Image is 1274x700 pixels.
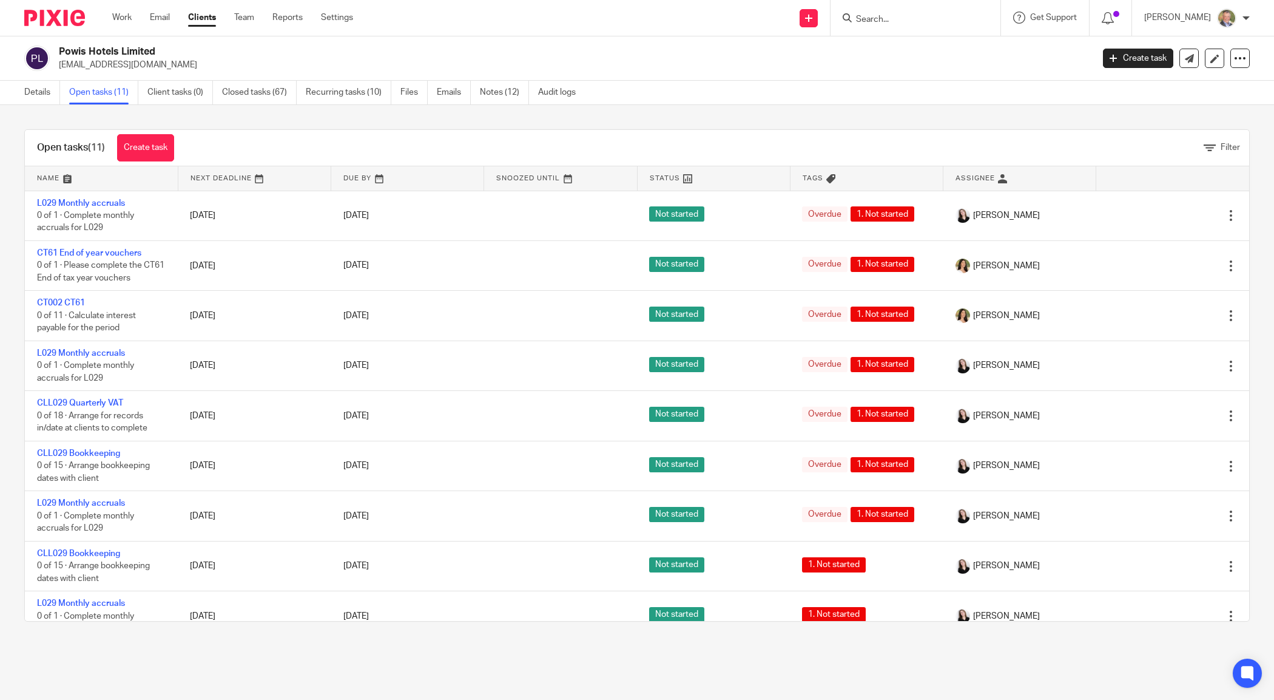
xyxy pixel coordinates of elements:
span: Not started [649,307,704,322]
a: Create task [1103,49,1173,68]
span: Tags [803,175,823,182]
a: L029 Monthly accruals [37,499,125,508]
span: [PERSON_NAME] [973,260,1040,272]
a: Audit logs [538,81,585,104]
span: (11) [88,143,105,152]
input: Search [855,15,964,25]
span: 0 of 18 · Arrange for records in/date at clients to complete [37,412,147,433]
span: [DATE] [343,462,369,471]
span: 0 of 15 · Arrange bookkeeping dates with client [37,562,150,583]
img: HR%20Andrew%20Price_Molly_Poppy%20Jakes%20Photography-7.jpg [955,509,970,523]
span: 1. Not started [851,507,914,522]
span: 0 of 11 · Calculate interest payable for the period [37,311,136,333]
span: 0 of 1 · Complete monthly accruals for L029 [37,512,134,533]
a: Details [24,81,60,104]
span: [DATE] [343,612,369,620]
span: Not started [649,257,704,272]
span: [PERSON_NAME] [973,460,1040,472]
a: CLL029 Bookkeeping [37,449,120,458]
span: Overdue [802,407,848,422]
span: 1. Not started [851,357,914,372]
td: [DATE] [178,191,331,240]
span: [DATE] [343,211,369,220]
a: Open tasks (11) [69,81,138,104]
span: [PERSON_NAME] [973,510,1040,522]
img: HR%20Andrew%20Price_Molly_Poppy%20Jakes%20Photography-7.jpg [955,559,970,574]
span: 1. Not started [851,307,914,322]
img: HR%20Andrew%20Price_Molly_Poppy%20Jakes%20Photography-7.jpg [955,359,970,373]
a: Closed tasks (67) [222,81,297,104]
span: [DATE] [343,311,369,320]
a: Team [234,12,254,24]
a: L029 Monthly accruals [37,599,125,608]
a: Client tasks (0) [147,81,213,104]
a: Work [112,12,132,24]
span: Overdue [802,257,848,272]
span: Filter [1221,143,1240,152]
img: High%20Res%20Andrew%20Price%20Accountants_Poppy%20Jakes%20photography-1109.jpg [1217,8,1236,28]
span: 0 of 1 · Complete monthly accruals for L029 [37,361,134,382]
p: [EMAIL_ADDRESS][DOMAIN_NAME] [59,59,1085,71]
td: [DATE] [178,341,331,390]
span: 0 of 1 · Please complete the CT61 End of tax year vouchers [37,262,164,283]
span: Not started [649,557,704,573]
a: CLL029 Bookkeeping [37,549,120,558]
span: Snoozed Until [496,175,560,182]
td: [DATE] [178,441,331,491]
span: Not started [649,507,704,522]
span: 1. Not started [851,257,914,272]
a: Notes (12) [480,81,529,104]
a: Files [400,81,428,104]
a: Recurring tasks (10) [306,81,391,104]
span: 0 of 1 · Complete monthly accruals for L029 [37,612,134,633]
span: Overdue [802,507,848,522]
img: HR%20Andrew%20Price_Molly_Poppy%20Jakes%20Photography-7.jpg [955,409,970,423]
h1: Open tasks [37,141,105,154]
span: [PERSON_NAME] [973,560,1040,572]
img: Pixie [24,10,85,26]
span: [DATE] [343,362,369,370]
span: [DATE] [343,262,369,270]
span: Overdue [802,457,848,472]
span: Overdue [802,206,848,222]
img: High%20Res%20Andrew%20Price%20Accountants_Poppy%20Jakes%20photography-1153.jpg [955,308,970,323]
img: HR%20Andrew%20Price_Molly_Poppy%20Jakes%20Photography-7.jpg [955,459,970,474]
span: [PERSON_NAME] [973,610,1040,622]
span: [DATE] [343,562,369,570]
span: Overdue [802,307,848,322]
span: Not started [649,206,704,222]
span: Get Support [1030,13,1077,22]
a: L029 Monthly accruals [37,349,125,358]
td: [DATE] [178,240,331,290]
a: Reports [272,12,303,24]
span: [DATE] [343,412,369,420]
a: CT61 End of year vouchers [37,249,141,257]
span: 0 of 1 · Complete monthly accruals for L029 [37,211,134,233]
a: Emails [437,81,471,104]
td: [DATE] [178,541,331,591]
span: Overdue [802,357,848,372]
img: HR%20Andrew%20Price_Molly_Poppy%20Jakes%20Photography-7.jpg [955,208,970,223]
span: [PERSON_NAME] [973,359,1040,372]
span: [PERSON_NAME] [973,209,1040,222]
a: CT002 CT61 [37,299,85,307]
img: High%20Res%20Andrew%20Price%20Accountants_Poppy%20Jakes%20photography-1153.jpg [955,259,970,273]
span: Not started [649,407,704,422]
span: 1. Not started [802,557,866,573]
span: 1. Not started [851,407,914,422]
td: [DATE] [178,291,331,341]
a: L029 Monthly accruals [37,199,125,208]
span: Not started [649,457,704,472]
img: svg%3E [24,46,50,71]
td: [DATE] [178,491,331,541]
span: Not started [649,357,704,372]
a: Email [150,12,170,24]
a: Settings [321,12,353,24]
span: [PERSON_NAME] [973,410,1040,422]
span: 1. Not started [851,457,914,472]
a: CLL029 Quarterly VAT [37,399,123,407]
span: 0 of 15 · Arrange bookkeeping dates with client [37,461,150,483]
p: [PERSON_NAME] [1144,12,1211,24]
span: 1. Not started [851,206,914,222]
img: HR%20Andrew%20Price_Molly_Poppy%20Jakes%20Photography-7.jpg [955,609,970,624]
